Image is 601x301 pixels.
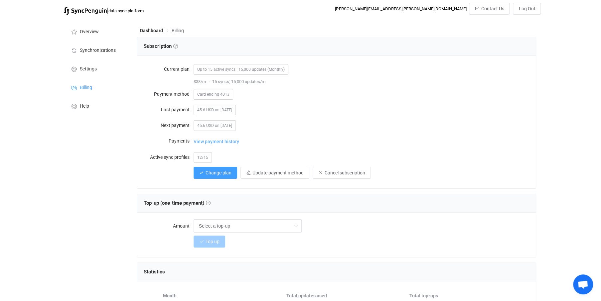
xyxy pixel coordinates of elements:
[335,6,466,11] div: [PERSON_NAME][EMAIL_ADDRESS][PERSON_NAME][DOMAIN_NAME]
[144,62,194,76] label: Current plan
[64,7,107,15] img: syncpenguin.svg
[283,292,406,300] div: Total updates used
[140,28,184,33] div: Breadcrumb
[469,3,510,15] button: Contact Us
[144,119,194,132] label: Next payment
[406,292,529,300] div: Total top-ups
[64,96,130,115] a: Help
[108,8,144,13] span: data sync platform
[144,269,165,275] span: Statistics
[64,78,130,96] a: Billing
[80,48,116,53] span: Synchronizations
[194,167,237,179] button: Change plan
[64,22,130,41] a: Overview
[64,41,130,59] a: Synchronizations
[160,292,283,300] div: Month
[194,64,288,75] span: Up to 15 active syncs | 15,000 updates (Monthly)
[194,120,236,131] span: 45.6 USD on [DATE]
[144,200,211,206] span: Top-up (one-time payment)
[194,79,265,84] span: $38/m → 15 syncs; 15,000 updates/m
[573,274,593,294] a: Open chat
[80,85,92,90] span: Billing
[144,87,194,101] label: Payment method
[140,28,163,33] span: Dashboard
[64,59,130,78] a: Settings
[481,6,504,11] span: Contact Us
[194,152,212,163] span: 12/15
[313,167,371,179] button: Cancel subscription
[252,170,304,175] span: Update payment method
[80,66,97,72] span: Settings
[80,29,99,35] span: Overview
[206,170,231,175] span: Change plan
[194,105,236,115] span: 45.6 USD on [DATE]
[240,167,309,179] button: Update payment method
[144,134,194,148] label: Payments
[194,135,239,148] span: View payment history
[206,239,220,244] span: Top up
[64,6,144,15] a: |data sync platform
[194,89,233,100] span: Card ending 4013
[144,103,194,116] label: Last payment
[144,219,194,233] label: Amount
[519,6,535,11] span: Log Out
[144,150,194,164] label: Active sync profiles
[80,104,89,109] span: Help
[172,28,184,33] span: Billing
[325,170,365,175] span: Cancel subscription
[194,219,302,233] input: Select a top-up
[107,6,108,15] span: |
[194,236,225,248] button: Top up
[513,3,541,15] button: Log Out
[144,43,178,49] span: Subscription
